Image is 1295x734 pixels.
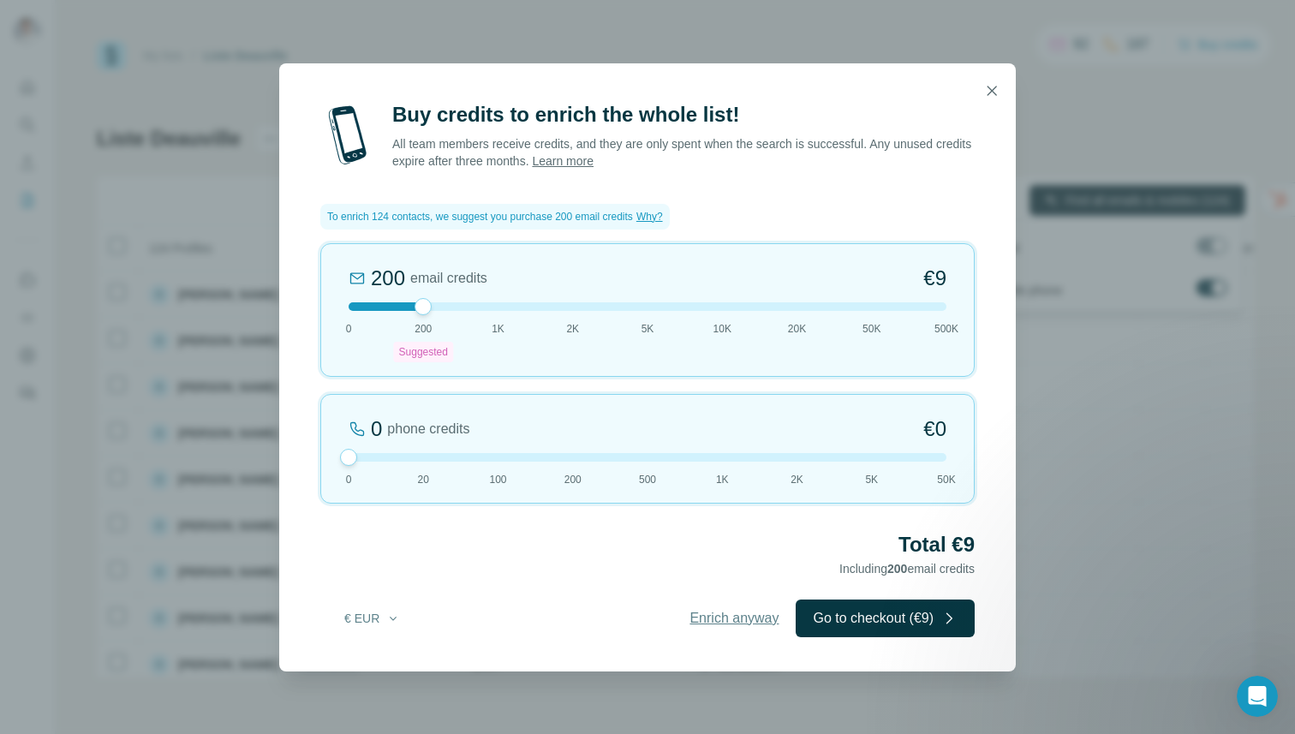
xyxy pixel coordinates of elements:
[791,472,803,487] span: 2K
[410,268,487,289] span: email credits
[320,531,975,558] h2: Total €9
[332,603,412,634] button: € EUR
[564,472,582,487] span: 200
[327,209,633,224] span: To enrich 124 contacts, we suggest you purchase 200 email credits
[937,472,955,487] span: 50K
[923,415,946,443] span: €0
[371,415,382,443] div: 0
[394,342,453,362] div: Suggested
[672,600,796,637] button: Enrich anyway
[346,472,352,487] span: 0
[320,101,375,170] img: mobile-phone
[713,321,731,337] span: 10K
[642,321,654,337] span: 5K
[418,472,429,487] span: 20
[788,321,806,337] span: 20K
[492,321,504,337] span: 1K
[1237,676,1278,717] iframe: Intercom live chat
[839,562,975,576] span: Including email credits
[566,321,579,337] span: 2K
[865,472,878,487] span: 5K
[415,321,432,337] span: 200
[387,419,469,439] span: phone credits
[887,562,907,576] span: 200
[392,135,975,170] p: All team members receive credits, and they are only spent when the search is successful. Any unus...
[934,321,958,337] span: 500K
[862,321,880,337] span: 50K
[489,472,506,487] span: 100
[923,265,946,292] span: €9
[346,321,352,337] span: 0
[639,472,656,487] span: 500
[689,608,779,629] span: Enrich anyway
[796,600,975,637] button: Go to checkout (€9)
[636,211,663,223] span: Why?
[532,154,594,168] a: Learn more
[716,472,729,487] span: 1K
[371,265,405,292] div: 200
